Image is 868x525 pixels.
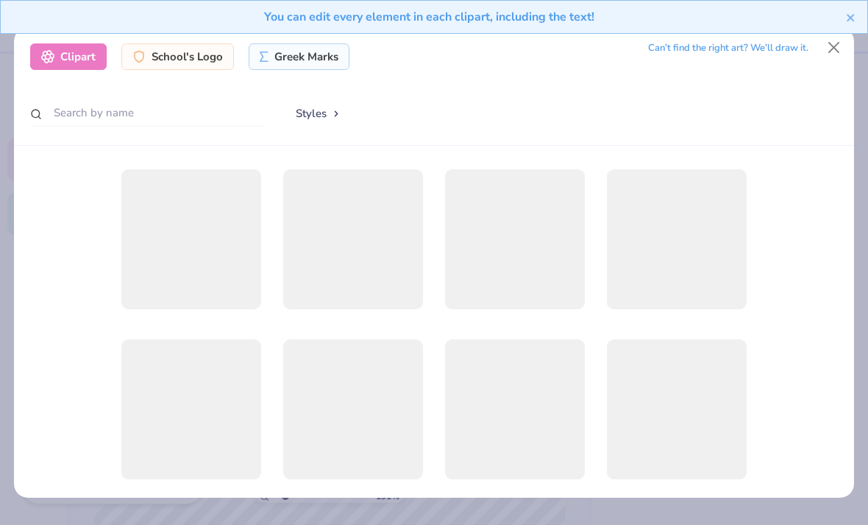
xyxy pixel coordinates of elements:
[280,99,357,127] button: Styles
[30,99,266,127] input: Search by name
[249,43,349,70] div: Greek Marks
[648,35,808,61] div: Can’t find the right art? We’ll draw it.
[30,43,107,70] div: Clipart
[121,43,234,70] div: School's Logo
[820,33,848,61] button: Close
[846,8,856,26] button: close
[12,8,846,26] div: You can edit every element in each clipart, including the text!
